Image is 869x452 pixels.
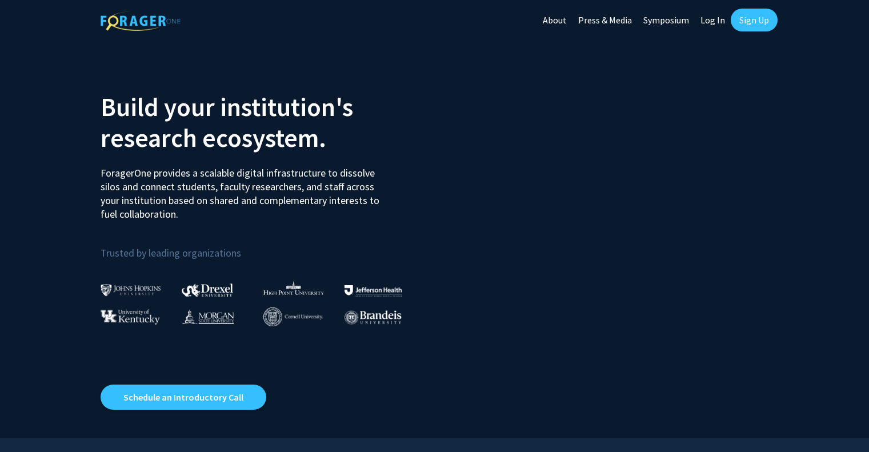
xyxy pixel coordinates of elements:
[101,309,160,325] img: University of Kentucky
[101,91,426,153] h2: Build your institution's research ecosystem.
[182,283,233,297] img: Drexel University
[101,11,181,31] img: ForagerOne Logo
[263,281,324,295] img: High Point University
[345,285,402,296] img: Thomas Jefferson University
[182,309,234,324] img: Morgan State University
[101,158,387,221] p: ForagerOne provides a scalable digital infrastructure to dissolve silos and connect students, fac...
[101,230,426,262] p: Trusted by leading organizations
[263,307,323,326] img: Cornell University
[345,310,402,325] img: Brandeis University
[101,385,266,410] a: Opens in a new tab
[731,9,778,31] a: Sign Up
[101,284,161,296] img: Johns Hopkins University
